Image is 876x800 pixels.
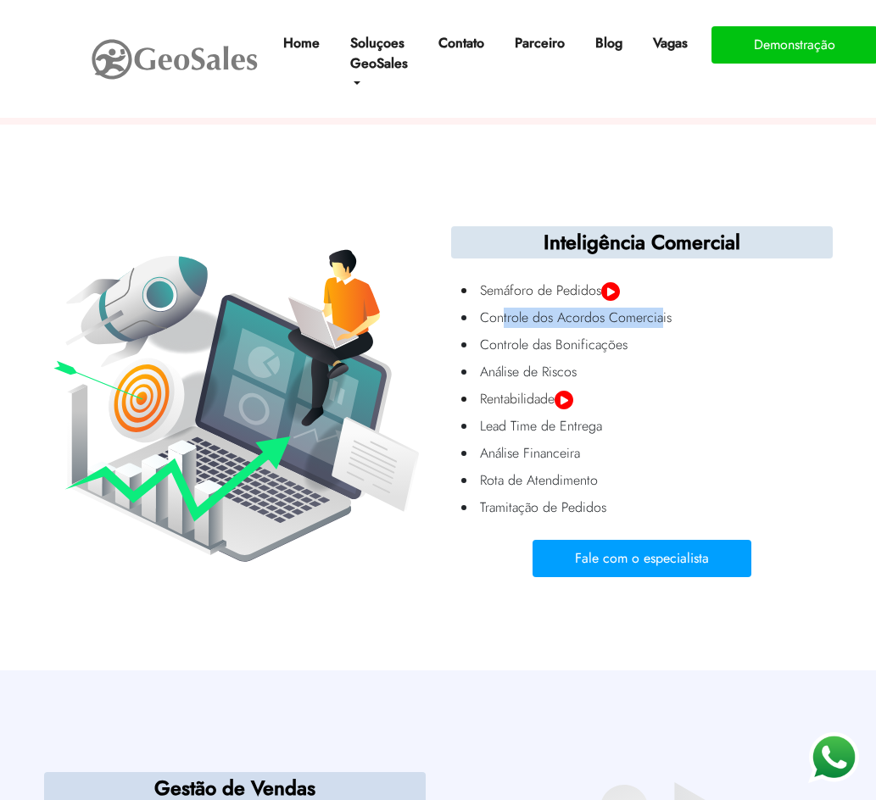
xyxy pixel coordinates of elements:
[589,26,629,60] a: Blog
[477,386,829,413] a: Rentabilidade
[477,440,829,467] li: Análise Financeira
[451,226,833,258] h2: Inteligência Comercial
[477,358,829,386] li: Análise de Riscos
[477,413,829,440] li: Lead Time de Entrega
[432,26,491,60] a: Contato
[601,282,620,301] img: play-red.svg
[646,26,695,60] a: Vagas
[477,304,829,331] li: Controle dos Acordos Comerciais
[343,26,415,101] a: Soluçoes GeoSales
[477,467,829,494] li: Rota de Atendimento
[533,540,751,577] button: Fale com o especialista
[90,36,259,83] img: GeoSales
[555,391,573,409] img: play-red.svg
[477,331,829,358] li: Controle das Bonificações
[276,26,326,60] a: Home
[44,247,426,564] img: Inteligência Comercial
[808,732,859,783] img: WhatsApp
[477,277,829,304] a: Semáforo de Pedidos
[508,26,572,60] a: Parceiro
[477,494,829,521] li: Tramitação de Pedidos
